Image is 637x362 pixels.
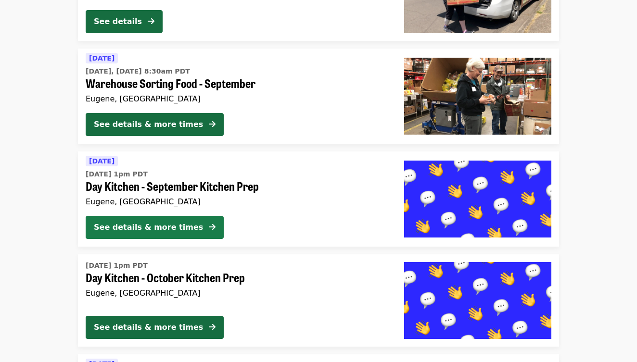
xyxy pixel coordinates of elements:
button: See details & more times [86,316,224,339]
time: [DATE] 1pm PDT [86,169,148,179]
a: See details for "Day Kitchen - September Kitchen Prep" [78,151,559,247]
a: See details for "Warehouse Sorting Food - September" [78,49,559,144]
button: See details [86,10,163,33]
span: Day Kitchen - October Kitchen Prep [86,271,389,285]
button: See details & more times [86,113,224,136]
div: See details [94,16,142,27]
i: arrow-right icon [209,323,216,332]
div: See details & more times [94,119,203,130]
div: See details & more times [94,322,203,333]
div: Eugene, [GEOGRAPHIC_DATA] [86,94,389,103]
img: Warehouse Sorting Food - September organized by FOOD For Lane County [404,58,551,135]
time: [DATE], [DATE] 8:30am PDT [86,66,190,76]
div: Eugene, [GEOGRAPHIC_DATA] [86,288,389,298]
div: Eugene, [GEOGRAPHIC_DATA] [86,197,389,206]
img: Day Kitchen - September Kitchen Prep organized by FOOD For Lane County [404,161,551,237]
img: Day Kitchen - October Kitchen Prep organized by FOOD For Lane County [404,262,551,339]
div: See details & more times [94,222,203,233]
span: Warehouse Sorting Food - September [86,76,389,90]
i: arrow-right icon [209,120,216,129]
span: Day Kitchen - September Kitchen Prep [86,179,389,193]
span: [DATE] [89,157,115,165]
a: See details for "Day Kitchen - October Kitchen Prep" [78,254,559,347]
i: arrow-right icon [148,17,154,26]
span: [DATE] [89,54,115,62]
i: arrow-right icon [209,223,216,232]
time: [DATE] 1pm PDT [86,261,148,271]
button: See details & more times [86,216,224,239]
